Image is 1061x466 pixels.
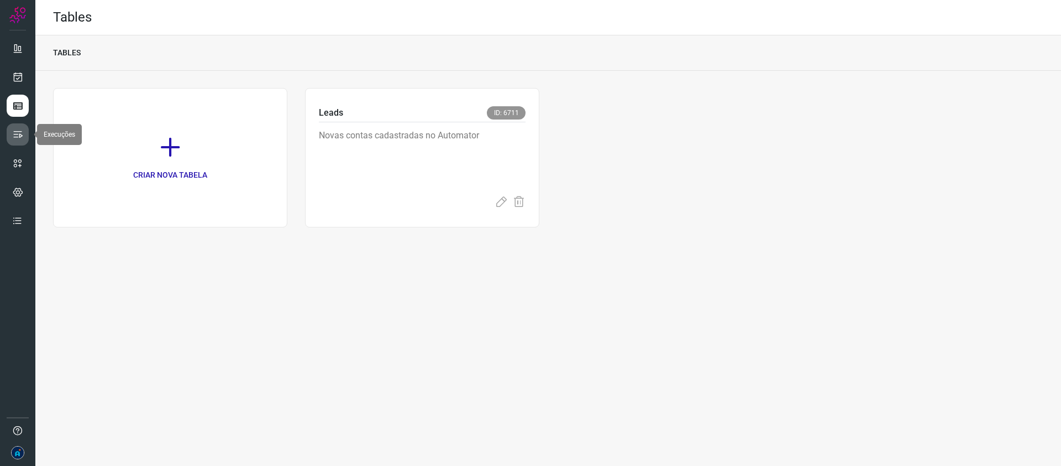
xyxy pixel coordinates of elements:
p: Leads [319,106,343,120]
img: 610993b183bf89f8f88aaece183d4038.png [11,446,24,459]
p: TABLES [53,47,81,59]
p: Novas contas cadastradas no Automator [319,129,485,184]
p: CRIAR NOVA TABELA [133,169,207,181]
span: ID: 6711 [487,106,526,120]
img: Logo [9,7,26,23]
span: Execuções [44,131,75,138]
a: CRIAR NOVA TABELA [53,88,287,227]
h2: Tables [53,9,92,25]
